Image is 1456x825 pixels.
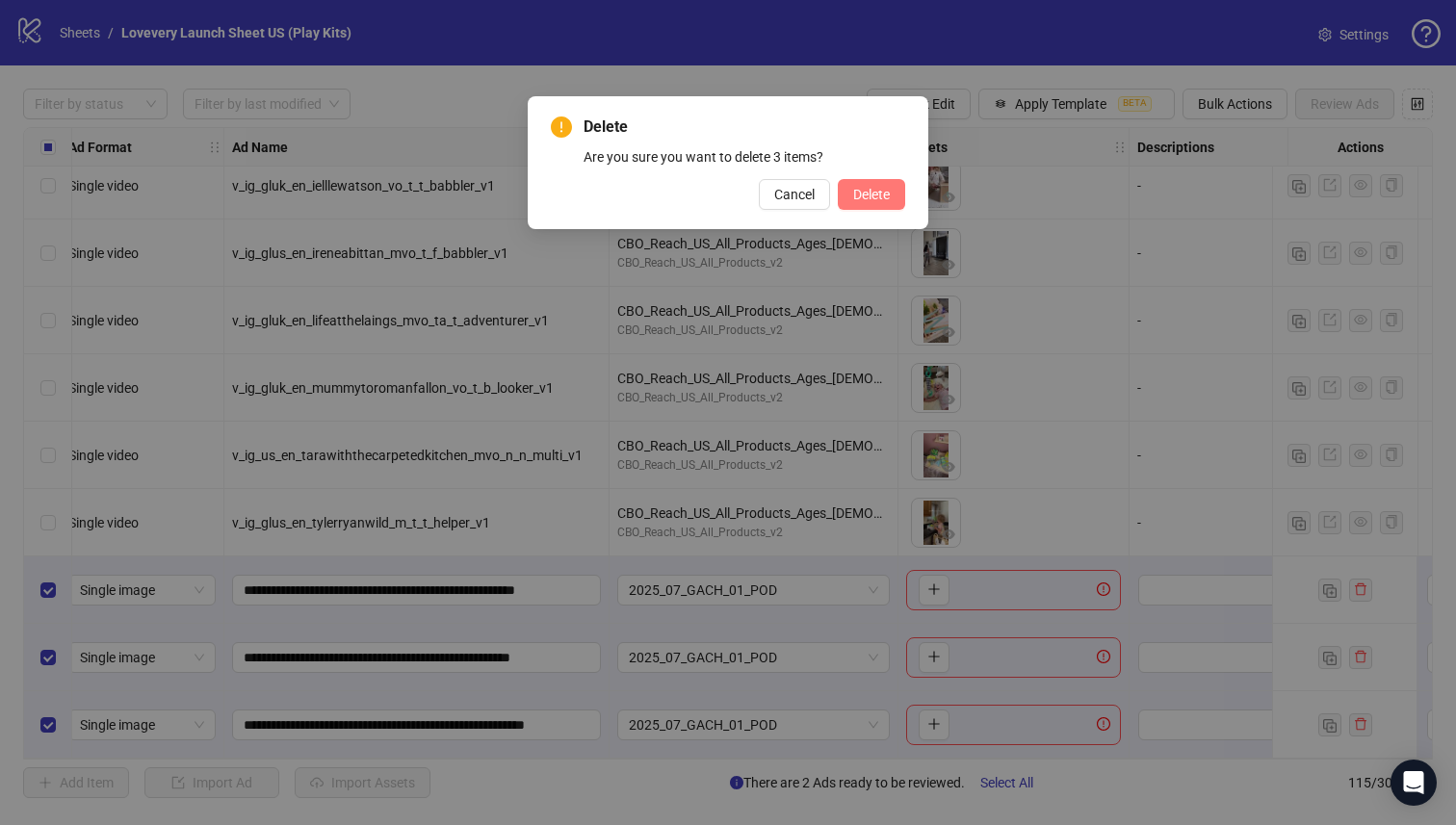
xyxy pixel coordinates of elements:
[838,179,905,210] button: Delete
[759,179,830,210] button: Cancel
[1391,760,1437,806] div: Open Intercom Messenger
[584,116,905,139] span: Delete
[584,146,905,168] div: Are you sure you want to delete 3 items?
[551,116,572,138] span: exclamation-circle
[774,187,815,202] span: Cancel
[853,187,890,202] span: Delete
